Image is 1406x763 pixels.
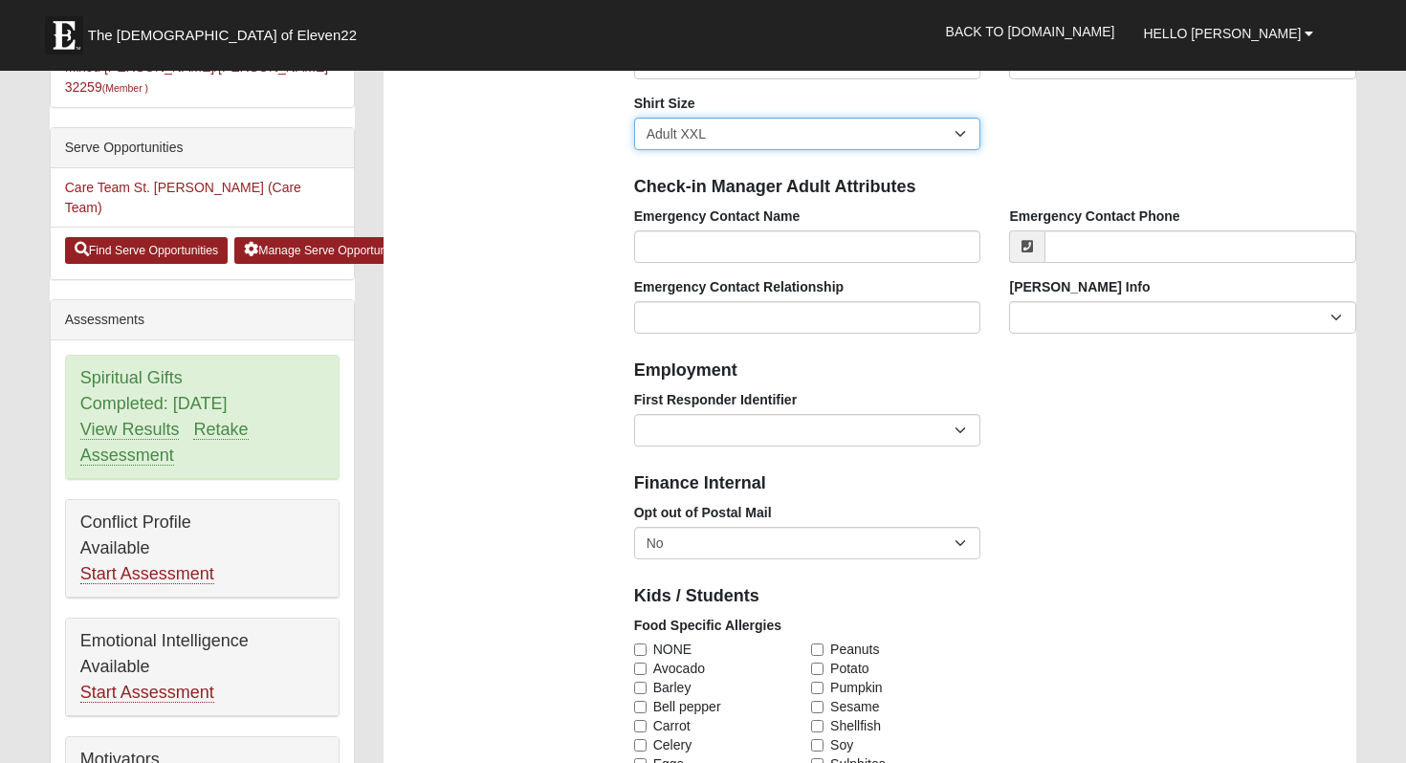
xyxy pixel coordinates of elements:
h4: Finance Internal [634,473,1357,494]
input: Potato [811,663,824,675]
img: Eleven22 logo [45,16,83,54]
a: Find Serve Opportunities [65,237,229,264]
h4: Employment [634,360,1357,381]
h4: Kids / Students [634,586,1357,607]
span: Peanuts [830,640,879,659]
a: Manage Serve Opportunities [234,237,417,264]
span: The [DEMOGRAPHIC_DATA] of Eleven22 [88,26,357,45]
small: (Member ) [102,82,148,94]
span: Sesame [830,697,879,716]
a: Hello [PERSON_NAME] [1129,10,1328,57]
label: Food Specific Allergies [634,616,781,635]
label: Emergency Contact Phone [1009,207,1179,226]
label: First Responder Identifier [634,390,797,409]
input: NONE [634,643,647,656]
input: Pumpkin [811,682,824,694]
a: Start Assessment [80,683,214,703]
a: Retake Assessment [80,420,249,466]
label: [PERSON_NAME] Info [1009,277,1150,296]
span: Bell pepper [653,697,721,716]
input: Sesame [811,701,824,713]
span: Hello [PERSON_NAME] [1143,26,1301,41]
div: Assessments [51,300,354,340]
span: Celery [653,735,692,754]
div: Emotional Intelligence Available [66,619,339,716]
a: Back to [DOMAIN_NAME] [932,8,1130,55]
span: Avocado [653,659,705,678]
div: Serve Opportunities [51,128,354,168]
span: Barley [653,678,692,697]
a: Start Assessment [80,564,214,584]
label: Opt out of Postal Mail [634,503,772,522]
a: The [DEMOGRAPHIC_DATA] of Eleven22 [35,7,418,54]
input: Shellfish [811,720,824,732]
input: Avocado [634,663,647,675]
a: Care Team St. [PERSON_NAME] (Care Team) [65,180,301,215]
h4: Check-in Manager Adult Attributes [634,177,1357,198]
span: Soy [830,735,853,754]
div: Conflict Profile Available [66,500,339,598]
label: Emergency Contact Name [634,207,801,226]
input: Barley [634,682,647,694]
div: Spiritual Gifts Completed: [DATE] [66,356,339,479]
span: Shellfish [830,716,881,735]
span: Carrot [653,716,691,735]
input: Peanuts [811,643,824,656]
input: Carrot [634,720,647,732]
input: Celery [634,739,647,752]
span: NONE [653,640,692,659]
input: Soy [811,739,824,752]
label: Shirt Size [634,94,695,113]
span: Pumpkin [830,678,882,697]
input: Bell pepper [634,701,647,713]
span: Potato [830,659,868,678]
label: Emergency Contact Relationship [634,277,844,296]
a: View Results [80,420,180,440]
